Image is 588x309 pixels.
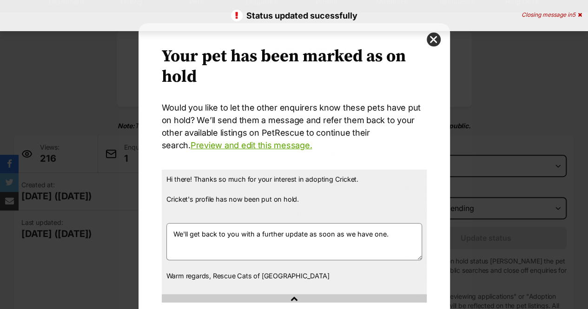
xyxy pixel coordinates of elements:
p: Status updated sucessfully [9,9,579,22]
span: 5 [572,11,575,18]
p: Would you like to let the other enquirers know these pets have put on hold? We’ll send them a mes... [162,101,427,151]
a: Preview and edit this message. [191,140,312,150]
p: Hi there! Thanks so much for your interest in adopting Cricket. Cricket's profile has now been pu... [166,174,422,214]
p: Warm regards, Rescue Cats of [GEOGRAPHIC_DATA] [166,271,422,281]
h2: Your pet has been marked as on hold [162,46,427,87]
button: close [427,33,441,46]
textarea: We'll get back to you with a further update as soon as we have one. [166,223,422,260]
div: Closing message in [522,12,582,18]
